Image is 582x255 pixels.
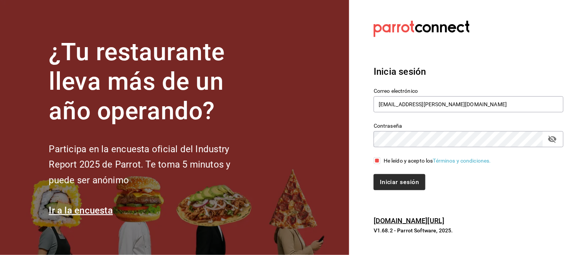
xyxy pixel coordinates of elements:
a: Ir a la encuesta [49,205,113,216]
button: passwordField [546,133,559,146]
a: Términos y condiciones. [433,158,491,164]
h3: Inicia sesión [374,65,564,79]
label: Correo electrónico [374,89,564,94]
p: V1.68.2 - Parrot Software, 2025. [374,227,564,234]
label: Contraseña [374,123,564,129]
a: [DOMAIN_NAME][URL] [374,217,444,225]
div: He leído y acepto los [384,157,491,165]
button: Iniciar sesión [374,174,425,190]
h2: Participa en la encuesta oficial del Industry Report 2025 de Parrot. Te toma 5 minutos y puede se... [49,141,256,188]
h1: ¿Tu restaurante lleva más de un año operando? [49,38,256,126]
input: Ingresa tu correo electrónico [374,96,564,112]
